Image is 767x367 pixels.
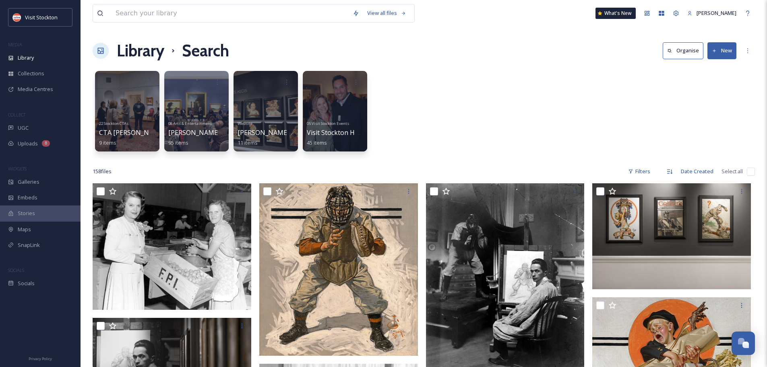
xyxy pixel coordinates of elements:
a: 05 Visit Stockton EventsVisit Stockton Holiday Party at the [GEOGRAPHIC_DATA] 202245 items [307,119,492,146]
span: 22 Stockton CTAs [99,121,128,126]
span: CTA [PERSON_NAME] Tour (Old) [99,128,197,137]
span: 08 Arts & Entertainment [168,121,212,126]
span: 45 items [307,139,327,146]
span: UGC [18,124,29,132]
div: 8 [42,140,50,147]
span: 95 items [168,139,188,146]
span: 05 Visit Stockton Events [307,121,349,126]
span: Privacy Policy [29,356,52,361]
span: [PERSON_NAME] [697,9,736,17]
span: WIDGETS [8,166,27,172]
span: Visit Stockton Holiday Party at the [GEOGRAPHIC_DATA] 2022 [307,128,492,137]
span: SnapLink [18,241,40,249]
img: Haggin Museum - Leyendecker Gallery - Sept 2017.jpg [592,183,751,289]
span: Stories [18,209,35,217]
span: Visit Stockton [25,14,58,21]
img: unnamed.jpeg [13,13,21,21]
button: New [707,42,736,59]
span: Select all [722,168,743,175]
a: Organise [663,42,707,59]
span: 158 file s [93,168,112,175]
a: [PERSON_NAME] [683,5,740,21]
span: Embeds [18,194,37,201]
img: Haggin Tillie Lewis 1942.jpg [93,183,251,310]
span: Galleries [18,178,39,186]
span: Socials [18,280,35,287]
a: View all files [363,5,410,21]
img: Leyendecker catcher.tif [259,183,418,356]
a: 22 Stockton CTAsCTA [PERSON_NAME] Tour (Old)9 items [99,119,197,146]
span: Maps [18,226,31,233]
span: Website [238,121,252,126]
a: Privacy Policy [29,353,52,363]
a: Library [117,39,164,63]
div: Date Created [677,164,717,179]
button: Open Chat [732,332,755,355]
span: Collections [18,70,44,77]
span: Media Centres [18,85,53,93]
span: Uploads [18,140,38,147]
a: Website[PERSON_NAME][GEOGRAPHIC_DATA]11 items [238,119,354,146]
span: 11 items [238,139,258,146]
span: 9 items [99,139,116,146]
div: Filters [624,164,654,179]
a: What's New [595,8,636,19]
button: Organise [663,42,703,59]
span: SOCIALS [8,267,24,273]
span: [PERSON_NAME][GEOGRAPHIC_DATA] [238,128,354,137]
span: MEDIA [8,41,22,48]
a: 08 Arts & Entertainment[PERSON_NAME][GEOGRAPHIC_DATA]95 items [168,119,285,146]
h1: Search [182,39,229,63]
span: COLLECT [8,112,25,118]
span: [PERSON_NAME][GEOGRAPHIC_DATA] [168,128,285,137]
input: Search your library [112,4,349,22]
span: Library [18,54,34,62]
